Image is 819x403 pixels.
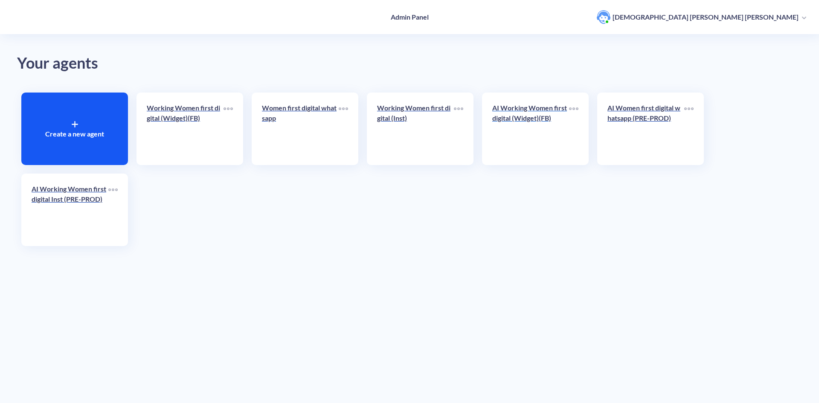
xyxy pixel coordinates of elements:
[592,9,810,25] button: user photo[DEMOGRAPHIC_DATA] [PERSON_NAME] [PERSON_NAME]
[377,103,454,155] a: Working Women first digital (Inst)
[32,184,108,204] p: AI Working Women first digital Inst (PRE-PROD)
[607,103,684,123] p: AI Women first digital whatsapp (PRE-PROD)
[492,103,569,123] p: AI Working Women first digital (Widget)(FB)
[147,103,224,123] p: Working Women first digital (Widget)(FB)
[391,13,429,21] h4: Admin Panel
[262,103,339,123] p: Women first digital whatsapp
[45,129,104,139] p: Create a new agent
[492,103,569,155] a: AI Working Women first digital (Widget)(FB)
[262,103,339,155] a: Women first digital whatsapp
[147,103,224,155] a: Working Women first digital (Widget)(FB)
[17,51,802,75] div: Your agents
[32,184,108,236] a: AI Working Women first digital Inst (PRE-PROD)
[607,103,684,155] a: AI Women first digital whatsapp (PRE-PROD)
[597,10,610,24] img: user photo
[377,103,454,123] p: Working Women first digital (Inst)
[613,12,799,22] p: [DEMOGRAPHIC_DATA] [PERSON_NAME] [PERSON_NAME]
